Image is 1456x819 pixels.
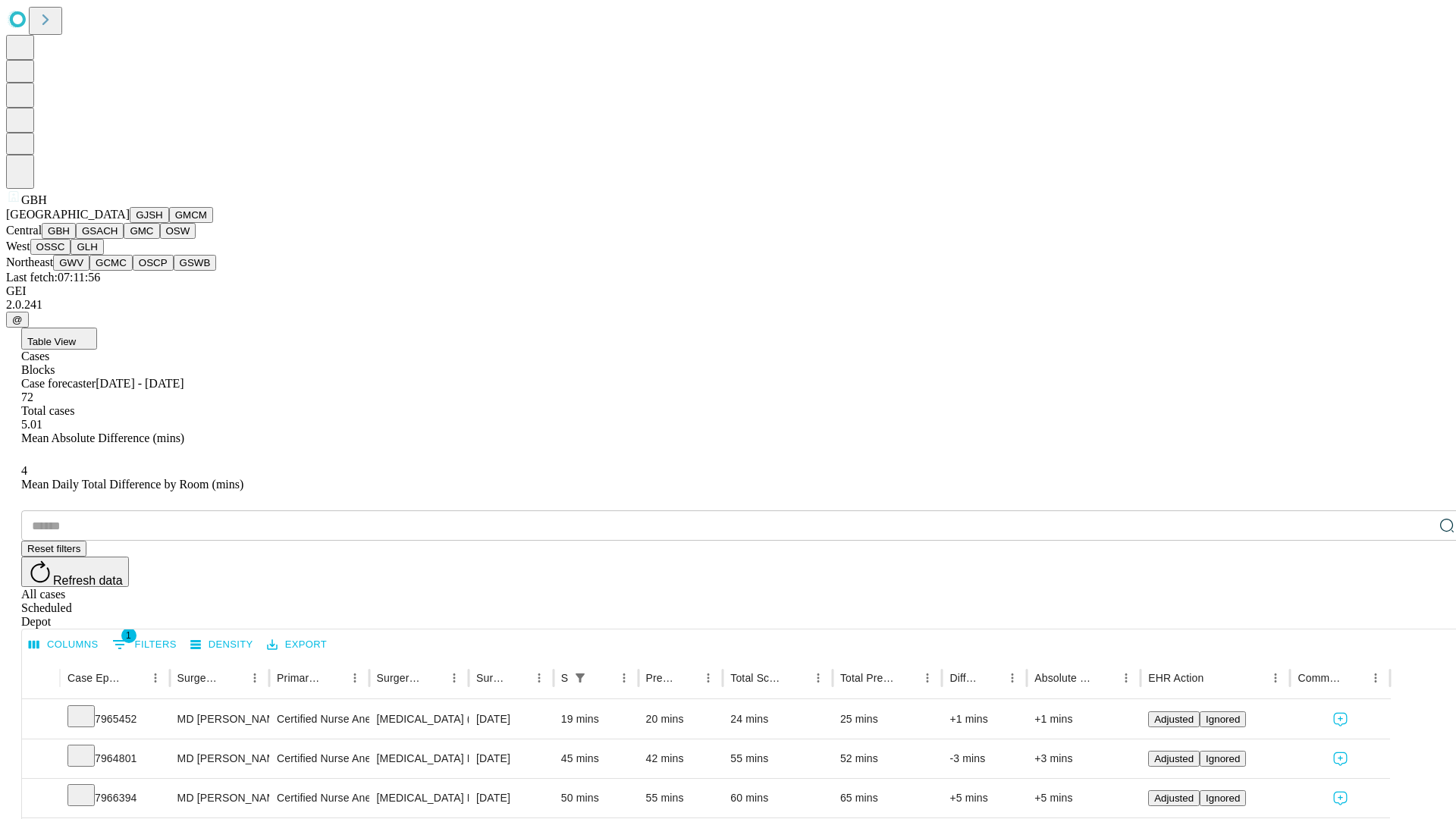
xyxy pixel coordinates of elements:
[1094,667,1116,689] button: Sort
[561,739,631,778] div: 45 mins
[1265,667,1286,689] button: Menu
[177,700,262,739] div: MD [PERSON_NAME]
[1148,790,1200,806] button: Adjusted
[6,224,42,237] span: Central
[133,255,174,271] button: OSCP
[1034,672,1093,684] div: Absolute Difference
[377,700,461,739] div: [MEDICAL_DATA] (EGD), FLEXIBLE, TRANSORAL, DIAGNOSTIC
[730,739,825,778] div: 55 mins
[949,672,979,684] div: Difference
[21,404,74,417] span: Total cases
[21,478,243,491] span: Mean Daily Total Difference by Room (mins)
[6,271,100,284] span: Last fetch: 07:11:56
[277,700,361,739] div: Certified Nurse Anesthetist
[124,223,159,239] button: GMC
[344,667,366,689] button: Menu
[1154,792,1194,804] span: Adjusted
[730,779,825,817] div: 60 mins
[6,240,30,253] span: West
[21,391,33,403] span: 72
[1148,672,1203,684] div: EHR Action
[422,667,444,689] button: Sort
[1206,714,1240,725] span: Ignored
[89,255,133,271] button: GCMC
[177,779,262,817] div: MD [PERSON_NAME]
[27,336,76,347] span: Table View
[730,672,785,684] div: Total Scheduled Duration
[1298,672,1341,684] div: Comments
[949,739,1019,778] div: -3 mins
[1200,790,1246,806] button: Ignored
[840,672,895,684] div: Total Predicted Duration
[377,739,461,778] div: [MEDICAL_DATA] FLEXIBLE PROXIMAL DIAGNOSTIC
[377,779,461,817] div: [MEDICAL_DATA] FLEXIBLE PROXIMAL DIAGNOSTIC
[1205,667,1226,689] button: Sort
[570,667,591,689] div: 1 active filter
[263,633,331,657] button: Export
[676,667,698,689] button: Sort
[121,628,136,643] span: 1
[6,312,29,328] button: @
[1116,667,1137,689] button: Menu
[646,739,716,778] div: 42 mins
[786,667,808,689] button: Sort
[476,672,506,684] div: Surgery Date
[646,779,716,817] div: 55 mins
[698,667,719,689] button: Menu
[1002,667,1023,689] button: Menu
[187,633,257,657] button: Density
[21,541,86,557] button: Reset filters
[570,667,591,689] button: Show filters
[42,223,76,239] button: GBH
[53,255,89,271] button: GWV
[21,431,184,444] span: Mean Absolute Difference (mins)
[177,672,221,684] div: Surgeon Name
[53,574,123,587] span: Refresh data
[808,667,829,689] button: Menu
[244,667,265,689] button: Menu
[476,700,546,739] div: [DATE]
[1034,739,1133,778] div: +3 mins
[561,672,568,684] div: Scheduled In Room Duration
[646,700,716,739] div: 20 mins
[1200,711,1246,727] button: Ignored
[1206,753,1240,764] span: Ignored
[1148,711,1200,727] button: Adjusted
[561,779,631,817] div: 50 mins
[21,464,27,477] span: 4
[561,700,631,739] div: 19 mins
[1034,779,1133,817] div: +5 mins
[67,779,162,817] div: 7966394
[730,700,825,739] div: 24 mins
[21,557,129,587] button: Refresh data
[67,739,162,778] div: 7964801
[323,667,344,689] button: Sort
[6,284,1450,298] div: GEI
[277,739,361,778] div: Certified Nurse Anesthetist
[476,779,546,817] div: [DATE]
[1154,753,1194,764] span: Adjusted
[949,779,1019,817] div: +5 mins
[981,667,1002,689] button: Sort
[108,632,180,657] button: Show filters
[21,328,97,350] button: Table View
[30,707,52,733] button: Expand
[12,314,23,325] span: @
[145,667,166,689] button: Menu
[646,672,676,684] div: Predicted In Room Duration
[529,667,550,689] button: Menu
[76,223,124,239] button: GSACH
[592,667,613,689] button: Sort
[917,667,938,689] button: Menu
[21,418,42,431] span: 5.01
[30,239,71,255] button: OSSC
[21,193,47,206] span: GBH
[507,667,529,689] button: Sort
[130,207,169,223] button: GJSH
[613,667,635,689] button: Menu
[1034,700,1133,739] div: +1 mins
[1200,751,1246,767] button: Ignored
[840,739,935,778] div: 52 mins
[1154,714,1194,725] span: Adjusted
[377,672,421,684] div: Surgery Name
